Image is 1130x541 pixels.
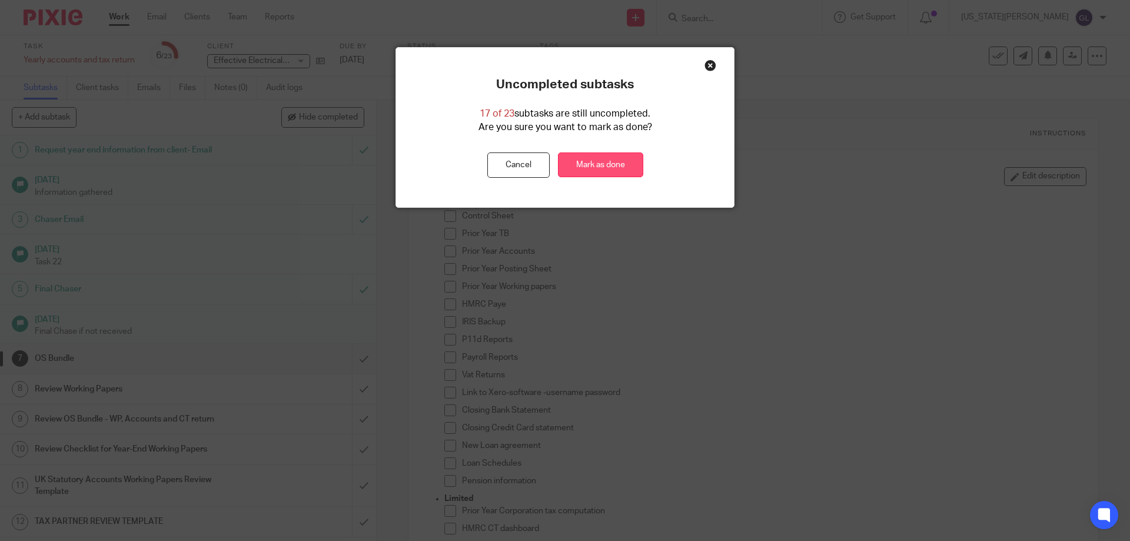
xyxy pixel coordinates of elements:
[480,107,650,121] p: subtasks are still uncompleted.
[558,152,643,178] a: Mark as done
[480,109,514,118] span: 17 of 23
[496,77,634,92] p: Uncompleted subtasks
[478,121,652,134] p: Are you sure you want to mark as done?
[487,152,550,178] button: Cancel
[704,59,716,71] div: Close this dialog window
